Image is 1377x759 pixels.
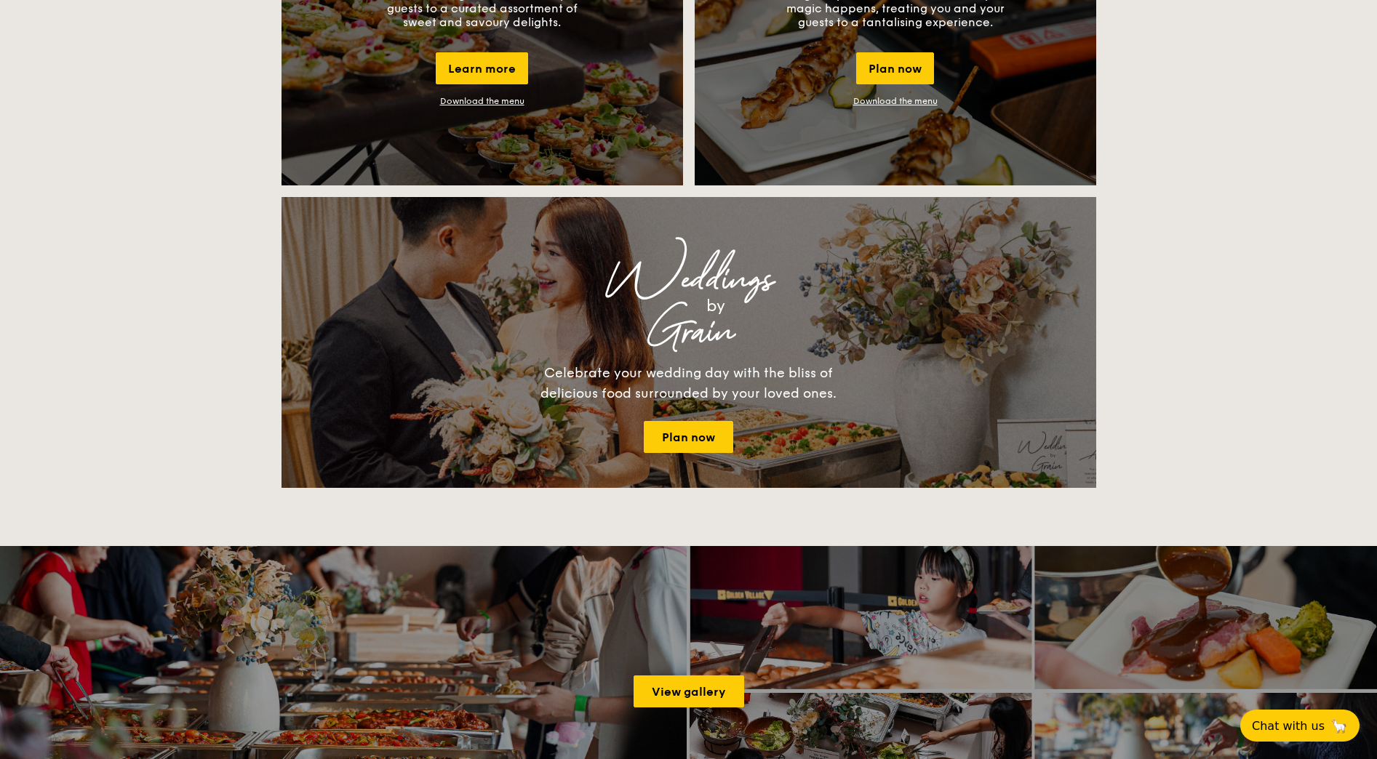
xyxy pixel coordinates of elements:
div: Plan now [856,52,934,84]
span: 🦙 [1330,718,1348,734]
span: Chat with us [1252,719,1325,733]
a: Download the menu [853,96,938,106]
a: View gallery [634,675,744,707]
div: Celebrate your wedding day with the bliss of delicious food surrounded by your loved ones. [525,363,853,403]
div: Learn more [436,52,528,84]
div: Grain [410,319,968,345]
button: Chat with us🦙 [1240,710,1360,742]
a: Download the menu [440,96,524,106]
div: Weddings [410,267,968,293]
div: by [463,293,968,319]
a: Plan now [644,421,733,453]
